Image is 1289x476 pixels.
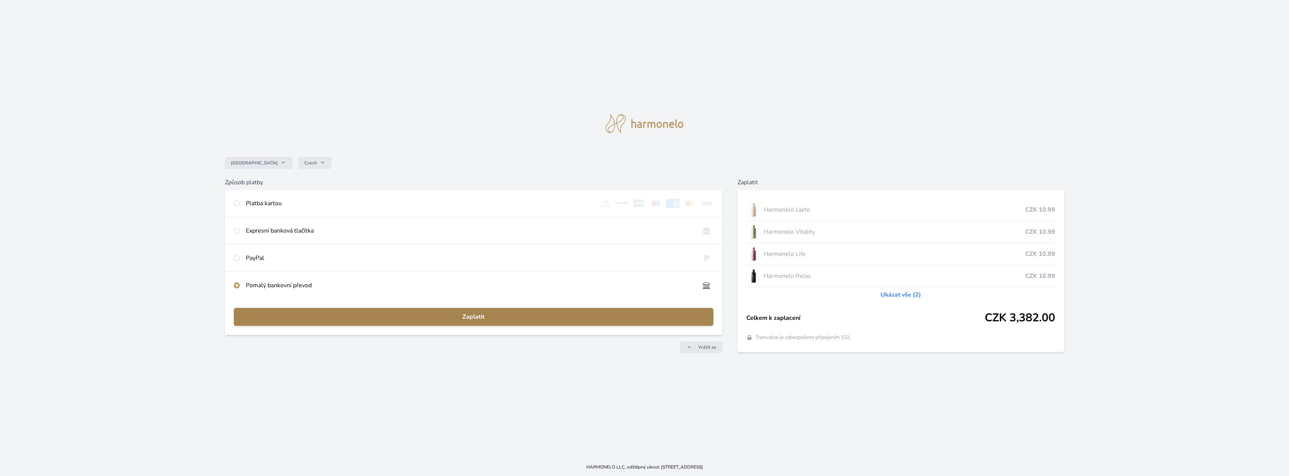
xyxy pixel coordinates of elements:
[615,199,629,208] img: discover.svg
[304,160,317,166] span: Czech
[246,226,694,235] div: Expresní banková tlačítka
[746,267,761,285] img: CLEAN_RELAX_se_stinem_x-lo.jpg
[700,199,713,208] img: visa.svg
[246,199,593,208] div: Platba kartou
[700,281,713,290] img: bankTransfer_IBAN.svg
[1025,205,1055,214] span: CZK 10.99
[298,157,332,169] button: Czech
[606,114,683,133] img: logo.svg
[1025,249,1055,258] span: CZK 10.99
[246,281,694,290] div: Pomalý bankovní převod
[1025,272,1055,281] span: CZK 10.99
[649,199,663,208] img: maestro.svg
[683,199,697,208] img: mc.svg
[231,160,278,166] span: [GEOGRAPHIC_DATA]
[764,249,1025,258] span: Harmonelo Life
[746,245,761,263] img: CLEAN_LIFE_se_stinem_x-lo.jpg
[881,290,921,299] a: Ukázat vše (2)
[764,227,1025,236] span: Harmonelo Vitality
[680,341,722,353] a: Vrátit se
[746,222,761,241] img: CLEAN_VITALITY_se_stinem_x-lo.jpg
[746,200,761,219] img: CLEAN_LACTO_se_stinem_x-hi-lo.jpg
[599,199,613,208] img: diners.svg
[225,157,292,169] button: [GEOGRAPHIC_DATA]
[700,226,713,235] img: onlineBanking_CZ.svg
[985,311,1055,325] span: CZK 3,382.00
[764,205,1025,214] span: Harmonelo Lacto
[225,178,722,187] h6: Způsob platby
[234,308,713,326] button: Zaplatit
[764,272,1025,281] span: Harmonelo Relax
[666,199,680,208] img: amex.svg
[698,344,716,350] span: Vrátit se
[700,254,713,263] img: paypal.svg
[755,334,851,341] span: Transakce je zabezpečena připojením SSL
[737,178,1064,187] h6: Zaplatit
[240,312,707,321] span: Zaplatit
[632,199,646,208] img: jcb.svg
[1025,227,1055,236] span: CZK 10.99
[246,254,694,263] div: PayPal
[746,313,985,322] span: Celkem k zaplacení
